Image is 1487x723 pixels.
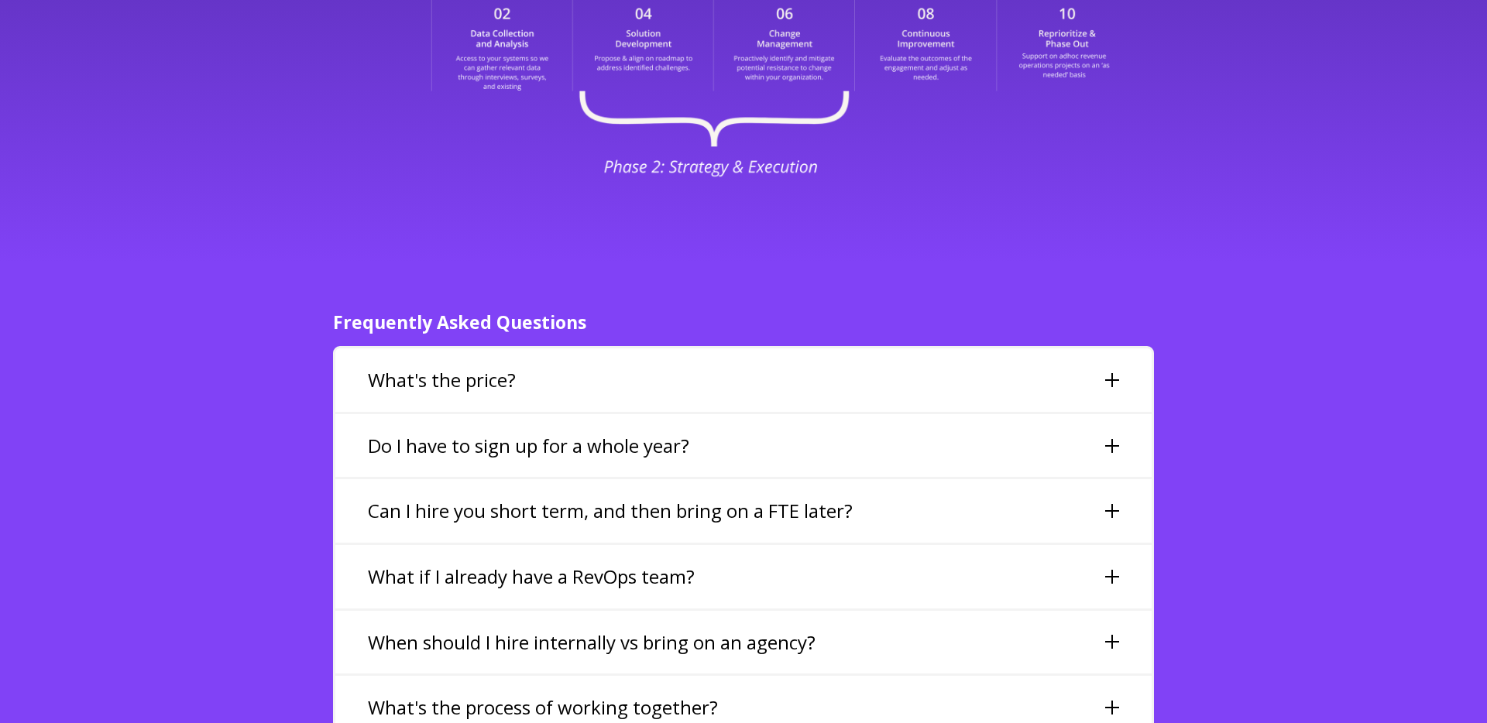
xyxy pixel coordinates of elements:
[368,564,695,590] h3: What if I already have a RevOps team?
[333,310,586,334] span: Frequently Asked Questions
[368,367,516,393] h3: What's the price?
[368,433,689,459] h3: Do I have to sign up for a whole year?
[368,498,853,524] h3: Can I hire you short term, and then bring on a FTE later?
[368,629,816,656] h3: When should I hire internally vs bring on an agency?
[368,694,718,721] h3: What's the process of working together?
